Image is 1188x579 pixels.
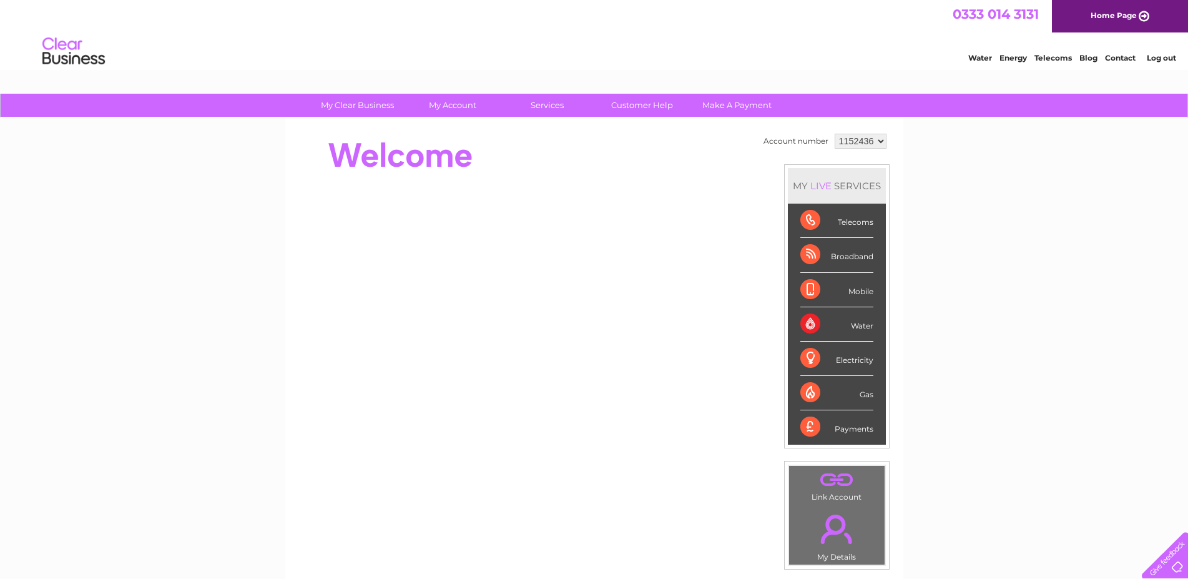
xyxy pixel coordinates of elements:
[685,94,788,117] a: Make A Payment
[496,94,599,117] a: Services
[591,94,694,117] a: Customer Help
[999,53,1027,62] a: Energy
[800,376,873,410] div: Gas
[42,32,106,71] img: logo.png
[788,168,886,204] div: MY SERVICES
[1034,53,1072,62] a: Telecoms
[300,7,890,61] div: Clear Business is a trading name of Verastar Limited (registered in [GEOGRAPHIC_DATA] No. 3667643...
[800,273,873,307] div: Mobile
[808,180,834,192] div: LIVE
[788,504,885,565] td: My Details
[953,6,1039,22] a: 0333 014 3131
[968,53,992,62] a: Water
[800,204,873,238] div: Telecoms
[1079,53,1097,62] a: Blog
[760,131,832,152] td: Account number
[306,94,409,117] a: My Clear Business
[401,94,504,117] a: My Account
[792,507,881,551] a: .
[800,410,873,444] div: Payments
[800,238,873,272] div: Broadband
[788,465,885,505] td: Link Account
[1147,53,1176,62] a: Log out
[792,469,881,491] a: .
[800,307,873,342] div: Water
[1105,53,1136,62] a: Contact
[800,342,873,376] div: Electricity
